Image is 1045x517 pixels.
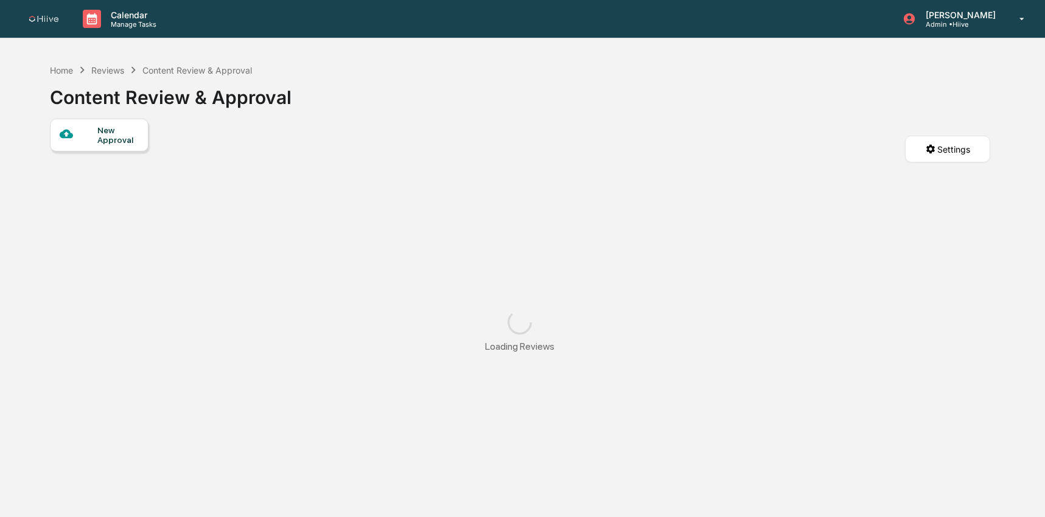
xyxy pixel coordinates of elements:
[91,65,124,75] div: Reviews
[101,20,163,29] p: Manage Tasks
[485,341,554,352] div: Loading Reviews
[905,136,990,162] button: Settings
[101,10,163,20] p: Calendar
[50,65,73,75] div: Home
[142,65,252,75] div: Content Review & Approval
[29,16,58,23] img: logo
[50,77,292,108] div: Content Review & Approval
[916,20,1002,29] p: Admin • Hiive
[916,10,1002,20] p: [PERSON_NAME]
[97,125,138,145] div: New Approval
